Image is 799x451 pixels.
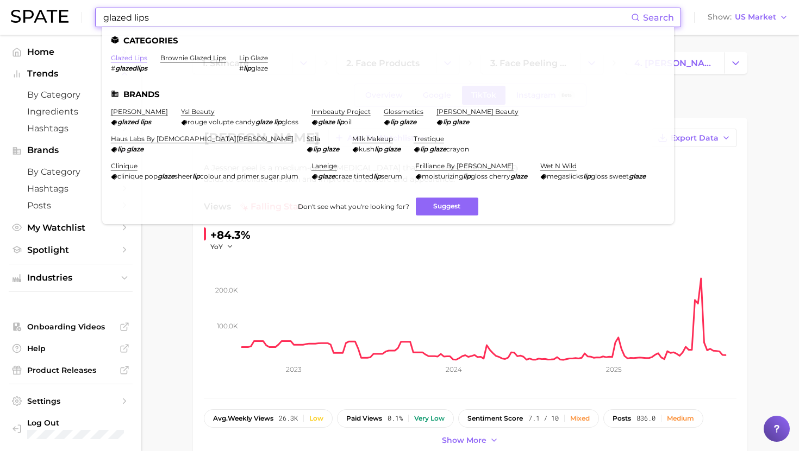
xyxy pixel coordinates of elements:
[9,415,133,442] a: Log out. Currently logged in with e-mail mathilde@spate.nyc.
[629,172,646,180] em: glaze
[528,415,559,422] span: 7.1 / 10
[27,322,114,332] span: Onboarding Videos
[251,64,268,72] span: glaze
[9,197,133,214] a: Posts
[9,219,133,236] a: My Watchlist
[27,200,114,211] span: Posts
[336,118,344,126] em: lip
[399,118,416,126] em: glaze
[158,172,174,180] em: glaze
[436,107,519,116] a: [PERSON_NAME] beauty
[311,162,337,170] a: laneige
[9,86,133,103] a: by Category
[174,172,192,180] span: sheer
[215,286,238,294] tspan: 200.0k
[344,118,352,126] span: oil
[286,365,302,373] tspan: 2023
[446,365,462,373] tspan: 2024
[9,270,133,286] button: Industries
[384,145,401,153] em: glaze
[570,415,590,422] div: Mixed
[274,118,282,126] em: lip
[27,396,114,406] span: Settings
[9,103,133,120] a: Ingredients
[708,14,732,20] span: Show
[27,106,114,117] span: Ingredients
[210,242,223,251] span: YoY
[117,172,158,180] span: clinique pop
[140,118,151,126] em: lips
[9,66,133,82] button: Trends
[352,135,393,143] a: milk makeup
[9,163,133,180] a: by Category
[416,198,478,215] button: Suggest
[603,409,703,428] button: posts836.0Medium
[634,58,715,68] span: 4. [PERSON_NAME]
[27,223,114,233] span: My Watchlist
[452,118,469,126] em: glaze
[359,145,374,153] span: kush
[9,242,133,258] a: Spotlight
[160,54,226,62] a: brownie glazed lips
[27,245,114,255] span: Spotlight
[583,172,591,180] em: lip
[667,415,694,422] div: Medium
[374,145,382,153] em: lip
[217,322,238,330] tspan: 100.0k
[420,145,428,153] em: lip
[111,135,294,143] a: haus labs by [DEMOGRAPHIC_DATA][PERSON_NAME]
[102,8,631,27] input: Search here for a brand, industry, or ingredient
[9,319,133,335] a: Onboarding Videos
[239,64,244,72] span: #
[111,90,665,99] li: Brands
[27,344,114,353] span: Help
[115,64,147,72] em: glazedlips
[547,172,583,180] span: megaslicks
[188,118,255,126] span: rouge volupte candy
[384,107,423,116] a: glossmetics
[27,90,114,100] span: by Category
[192,172,200,180] em: lip
[27,273,114,283] span: Industries
[458,409,599,428] button: sentiment score7.1 / 10Mixed
[591,172,629,180] span: gloss sweet
[9,340,133,357] a: Help
[213,414,228,422] abbr: average
[27,183,114,194] span: Hashtags
[381,172,402,180] span: serum
[335,172,373,180] span: craze tinted
[724,52,747,74] button: Change Category
[204,409,333,428] button: avg.weekly views26.3kLow
[298,202,409,211] span: Don't see what you're looking for?
[27,123,114,134] span: Hashtags
[27,69,114,79] span: Trends
[200,172,298,180] span: colour and primer sugar plum
[11,10,68,23] img: SPATE
[414,415,445,422] div: Very low
[27,47,114,57] span: Home
[181,107,215,116] a: ysl beauty
[27,167,114,177] span: by Category
[27,365,114,375] span: Product Releases
[279,415,298,422] span: 26.3k
[27,145,114,155] span: Brands
[313,145,321,153] em: lip
[414,135,444,143] a: trestique
[705,10,791,24] button: ShowUS Market
[117,118,139,126] em: glazed
[422,172,463,180] span: moisturizing
[510,172,527,180] em: glaze
[337,409,454,428] button: paid views0.1%Very low
[9,362,133,378] a: Product Releases
[111,107,168,116] a: [PERSON_NAME]
[111,54,147,62] a: glazed lips
[625,52,724,74] a: 4. [PERSON_NAME]
[255,118,272,126] em: glaze
[111,64,115,72] span: #
[244,64,251,72] em: lip
[735,14,776,20] span: US Market
[213,415,273,422] span: weekly views
[27,418,124,428] span: Log Out
[443,118,451,126] em: lip
[467,415,523,422] span: sentiment score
